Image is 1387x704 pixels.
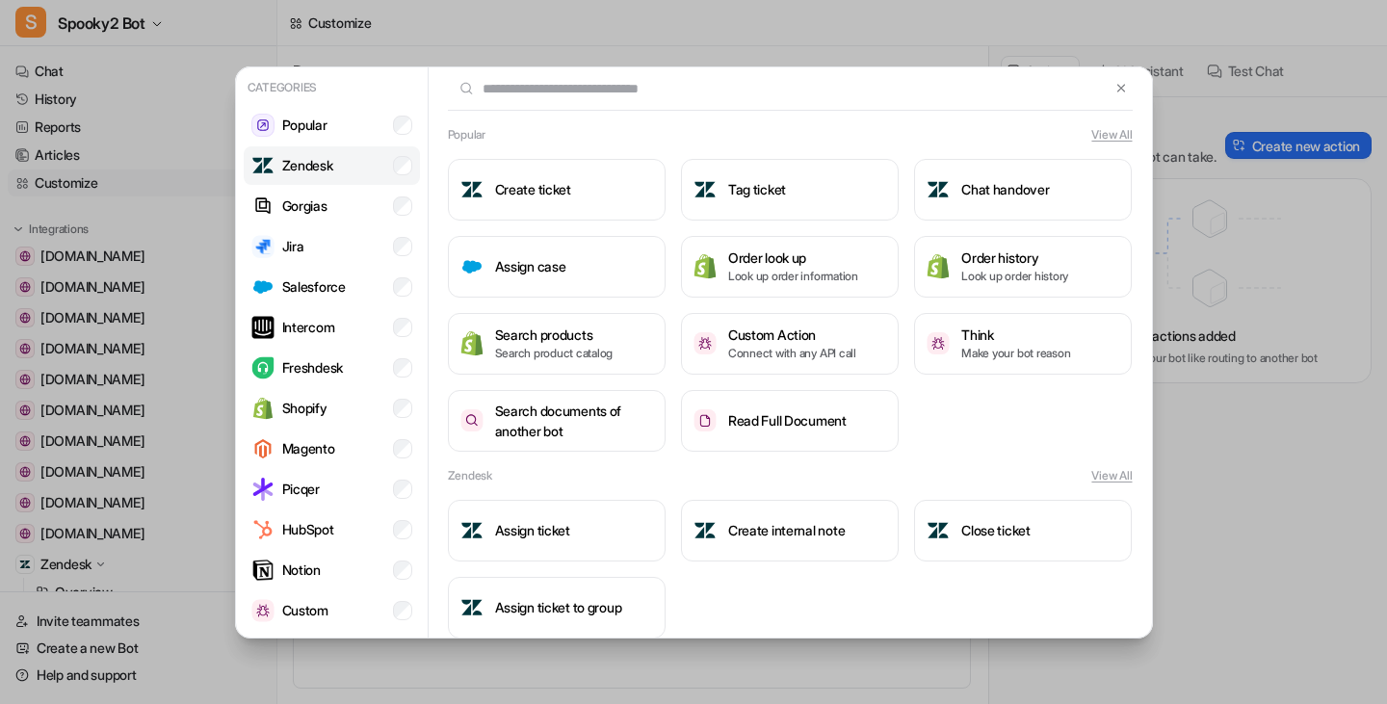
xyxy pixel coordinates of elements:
[282,317,335,337] p: Intercom
[282,357,343,378] p: Freshdesk
[13,8,49,44] button: go back
[448,467,492,484] h2: Zendesk
[681,236,899,298] button: Order look upOrder look upLook up order information
[693,178,717,201] img: Tag ticket
[914,313,1132,375] button: ThinkThinkMake your bot reason
[282,519,334,539] p: HubSpot
[93,10,147,24] h1: Katelin
[61,618,76,634] button: Emoji picker
[282,479,320,499] p: Picqer
[448,500,666,561] button: Assign ticketAssign ticket
[282,196,327,216] p: Gorgias
[495,520,570,540] h3: Assign ticket
[448,159,666,221] button: Create ticketCreate ticket
[282,398,327,418] p: Shopify
[961,345,1070,362] p: Make your bot reason
[495,345,614,362] p: Search product catalog
[1091,126,1132,143] button: View All
[961,268,1068,285] p: Look up order history
[681,159,899,221] button: Tag ticketTag ticket
[961,325,1070,345] h3: Think
[927,178,950,201] img: Chat handover
[495,325,614,345] h3: Search products
[728,248,858,268] h3: Order look up
[92,618,107,634] button: Gif picker
[460,409,484,431] img: Search documents of another bot
[728,520,845,540] h3: Create internal note
[728,345,856,362] p: Connect with any API call
[448,577,666,639] button: Assign ticket to groupAssign ticket to group
[282,600,328,620] p: Custom
[448,390,666,452] button: Search documents of another botSearch documents of another bot
[448,313,666,375] button: Search productsSearch productsSearch product catalog
[16,578,369,611] textarea: Message…
[31,553,125,564] div: Katelin • [DATE]
[460,255,484,278] img: Assign case
[693,332,717,354] img: Custom Action
[927,253,950,279] img: Order history
[301,8,338,44] button: Home
[927,519,950,542] img: Close ticket
[693,253,717,279] img: Order look up
[460,596,484,619] img: Assign ticket to group
[282,560,321,580] p: Notion
[330,611,361,641] button: Send a message…
[282,115,327,135] p: Popular
[728,179,786,199] h3: Tag ticket
[495,179,571,199] h3: Create ticket
[681,500,899,561] button: Create internal noteCreate internal note
[30,618,45,634] button: Upload attachment
[927,332,950,354] img: Think
[55,11,86,41] img: Profile image for Katelin
[914,500,1132,561] button: Close ticketClose ticket
[681,313,899,375] button: Custom ActionCustom ActionConnect with any API call
[495,401,653,441] h3: Search documents of another bot
[693,519,717,542] img: Create internal note
[914,236,1132,298] button: Order historyOrder historyLook up order history
[282,276,346,297] p: Salesforce
[122,618,138,634] button: Start recording
[93,24,178,43] p: Active [DATE]
[460,519,484,542] img: Assign ticket
[244,75,420,100] p: Categories
[282,155,333,175] p: Zendesk
[681,390,899,452] button: Read Full DocumentRead Full Document
[728,410,847,430] h3: Read Full Document
[495,256,566,276] h3: Assign case
[961,520,1031,540] h3: Close ticket
[728,325,856,345] h3: Custom Action
[914,159,1132,221] button: Chat handoverChat handover
[448,236,666,298] button: Assign caseAssign case
[448,126,485,143] h2: Popular
[338,8,373,42] div: Close
[460,330,484,356] img: Search products
[282,438,335,458] p: Magento
[961,179,1049,199] h3: Chat handover
[282,236,304,256] p: Jira
[495,597,622,617] h3: Assign ticket to group
[1091,467,1132,484] button: View All
[961,248,1068,268] h3: Order history
[693,409,717,431] img: Read Full Document
[460,178,484,201] img: Create ticket
[728,268,858,285] p: Look up order information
